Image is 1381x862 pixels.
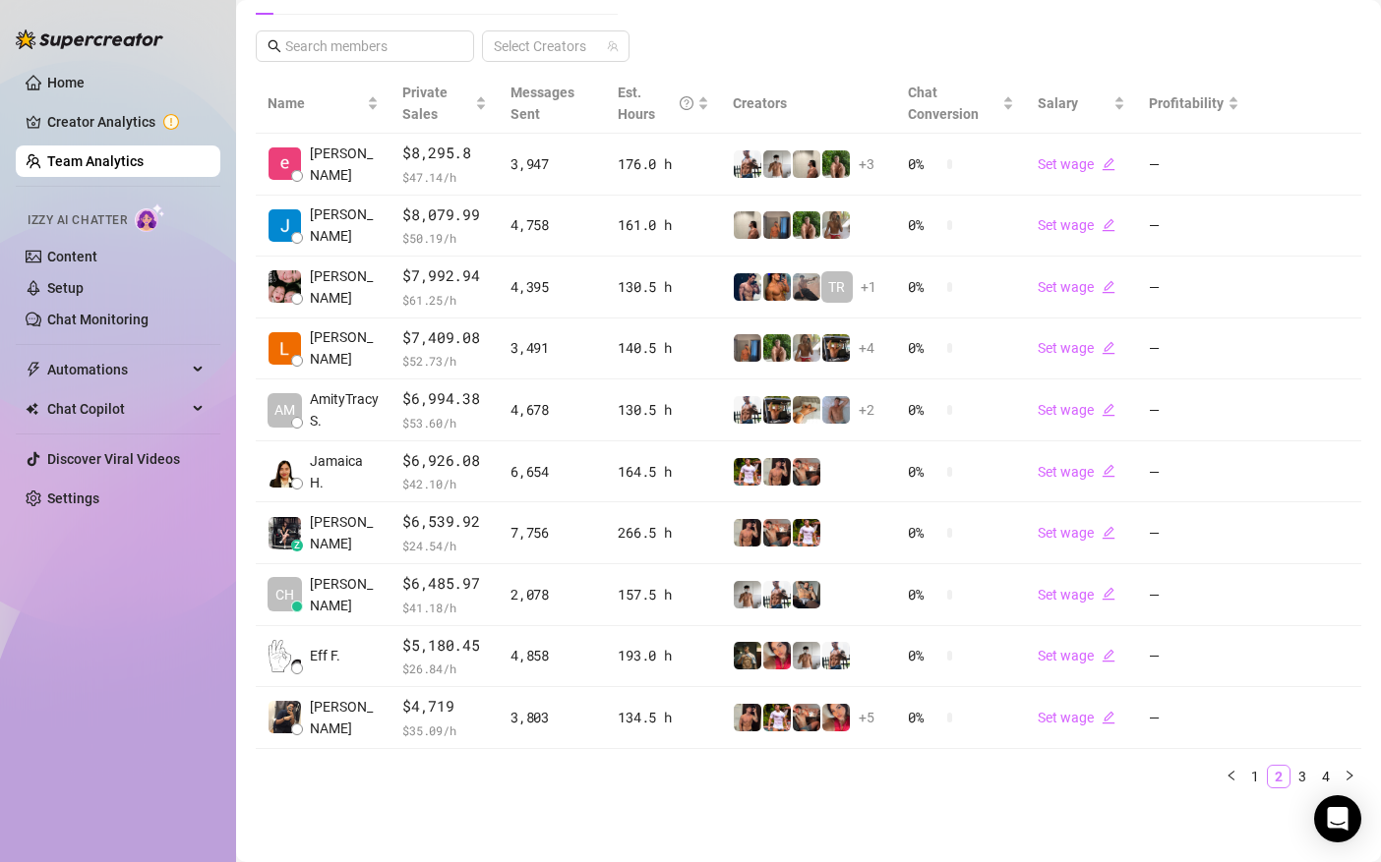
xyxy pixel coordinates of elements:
[510,85,574,122] span: Messages Sent
[618,645,709,666] div: 193.0 h
[269,209,301,242] img: Rupert T.
[734,581,761,608] img: aussieboy_j
[1038,95,1078,111] span: Salary
[402,598,487,617] span: $ 41.18 /h
[402,85,448,122] span: Private Sales
[1102,526,1115,540] span: edit
[274,399,295,421] span: AM
[1244,766,1266,787] a: 1
[310,326,379,370] span: [PERSON_NAME]
[1102,218,1115,232] span: edit
[310,645,340,666] span: Eff F.
[47,280,84,296] a: Setup
[1038,587,1115,603] a: Set wageedit
[1102,711,1115,724] span: edit
[47,153,144,169] a: Team Analytics
[908,461,939,483] span: 0 %
[402,474,487,493] span: $ 42.10 /h
[402,634,487,658] span: $5,180.45
[763,581,791,608] img: JUSTIN
[1137,502,1251,564] td: —
[47,106,205,138] a: Creator Analytics exclamation-circle
[1344,770,1355,781] span: right
[1220,765,1243,788] li: Previous Page
[618,707,709,728] div: 134.5 h
[510,276,594,298] div: 4,395
[291,540,303,551] div: z
[402,720,487,740] span: $ 35.09 /h
[510,584,594,605] div: 2,078
[822,334,850,362] img: Nathan
[908,214,939,236] span: 0 %
[793,581,820,608] img: George
[1149,95,1224,111] span: Profitability
[1038,156,1115,172] a: Set wageedit
[26,402,38,416] img: Chat Copilot
[26,362,41,377] span: thunderbolt
[1038,340,1115,356] a: Set wageedit
[310,573,379,616] span: [PERSON_NAME]
[402,264,487,288] span: $7,992.94
[1038,710,1115,725] a: Set wageedit
[1314,795,1361,842] div: Open Intercom Messenger
[763,458,791,486] img: Zach
[402,142,487,165] span: $8,295.8
[402,167,487,187] span: $ 47.14 /h
[1226,770,1237,781] span: left
[269,455,301,488] img: Jamaica Hurtado
[763,211,791,239] img: Wayne
[402,510,487,534] span: $6,539.92
[618,522,709,544] div: 266.5 h
[310,388,379,431] span: AmityTracy S.
[680,82,693,125] span: question-circle
[1315,766,1337,787] a: 4
[1338,765,1361,788] button: right
[510,337,594,359] div: 3,491
[1102,649,1115,662] span: edit
[793,642,820,669] img: aussieboy_j
[763,704,791,731] img: Hector
[402,228,487,248] span: $ 50.19 /h
[793,273,820,301] img: LC
[1137,196,1251,258] td: —
[618,461,709,483] div: 164.5 h
[510,522,594,544] div: 7,756
[510,214,594,236] div: 4,758
[1137,441,1251,503] td: —
[1038,648,1115,663] a: Set wageedit
[310,143,379,186] span: [PERSON_NAME]
[310,511,379,554] span: [PERSON_NAME]
[310,203,379,247] span: [PERSON_NAME]
[1102,280,1115,294] span: edit
[734,211,761,239] img: Ralphy
[47,75,85,90] a: Home
[618,276,709,298] div: 130.5 h
[908,522,939,544] span: 0 %
[510,461,594,483] div: 6,654
[310,450,379,493] span: Jamaica H.
[402,572,487,596] span: $6,485.97
[135,203,165,232] img: AI Chatter
[822,211,850,239] img: Nathaniel
[269,270,301,303] img: Regine Ore
[402,290,487,310] span: $ 61.25 /h
[734,519,761,546] img: Zach
[607,40,619,52] span: team
[1102,157,1115,171] span: edit
[763,150,791,178] img: aussieboy_j
[822,150,850,178] img: Nathaniel
[908,276,939,298] span: 0 %
[1291,765,1314,788] li: 3
[47,451,180,467] a: Discover Viral Videos
[47,249,97,264] a: Content
[1137,318,1251,380] td: —
[1137,379,1251,441] td: —
[47,393,187,425] span: Chat Copilot
[402,326,487,350] span: $7,409.08
[269,332,301,365] img: Lexter Ore
[269,701,301,733] img: Sean Carino
[828,276,845,298] span: TR
[793,211,820,239] img: Nathaniel
[285,35,447,57] input: Search members
[1137,257,1251,318] td: —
